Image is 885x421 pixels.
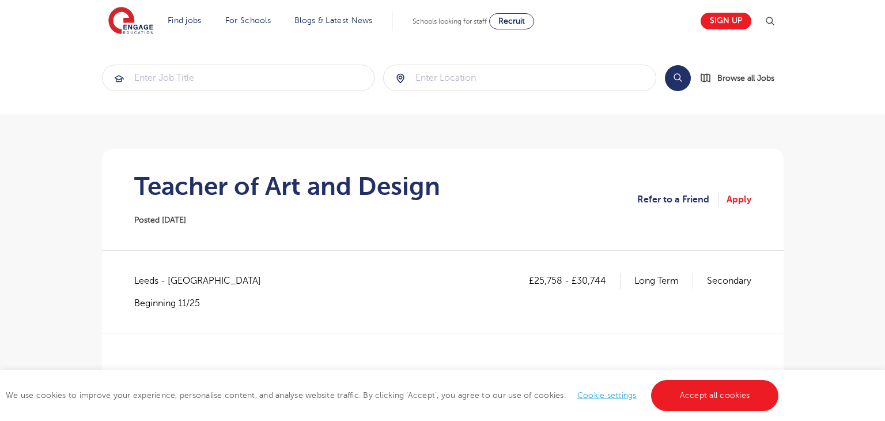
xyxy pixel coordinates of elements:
input: Submit [103,65,375,91]
h1: Teacher of Art and Design [134,172,440,201]
img: Engage Education [108,7,153,36]
a: Recruit [489,13,534,29]
a: Cookie settings [577,391,637,400]
a: Sign up [701,13,751,29]
b: Teacher of Art and Design – [GEOGRAPHIC_DATA] [134,369,322,378]
span: Posted [DATE] [134,216,186,224]
a: Browse all Jobs [700,72,784,85]
a: Apply [727,192,751,207]
span: Recruit [498,17,525,25]
span: We use cookies to improve your experience, personalise content, and analyse website traffic. By c... [6,391,781,400]
p: Long Term [634,273,693,288]
input: Submit [384,65,656,91]
p: Secondary [707,273,751,288]
span: Leeds - [GEOGRAPHIC_DATA] [134,273,273,288]
p: £25,758 - £30,744 [529,273,621,288]
a: Refer to a Friend [637,192,719,207]
a: Accept all cookies [651,380,779,411]
button: Search [665,65,691,91]
p: Beginning 11/25 [134,297,273,310]
span: Schools looking for staff [413,17,487,25]
div: Submit [102,65,375,91]
div: Submit [383,65,656,91]
span: Browse all Jobs [717,72,774,85]
a: Find jobs [168,16,202,25]
a: For Schools [225,16,271,25]
a: Blogs & Latest News [294,16,373,25]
